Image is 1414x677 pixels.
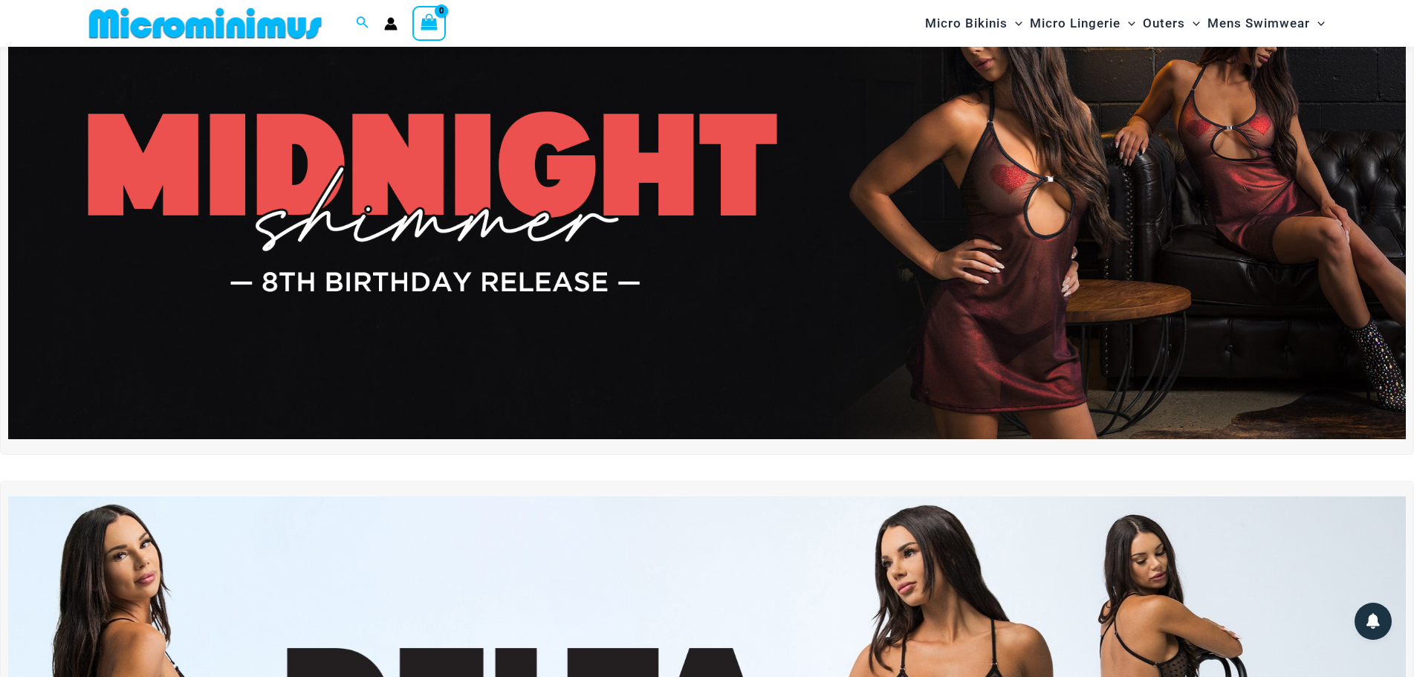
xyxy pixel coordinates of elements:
nav: Site Navigation [919,2,1332,45]
a: Micro BikinisMenu ToggleMenu Toggle [921,4,1026,42]
span: Mens Swimwear [1207,4,1310,42]
a: View Shopping Cart, empty [412,6,447,40]
span: Micro Bikinis [925,4,1008,42]
span: Outers [1143,4,1185,42]
span: Menu Toggle [1185,4,1200,42]
span: Menu Toggle [1310,4,1325,42]
a: Account icon link [384,17,398,30]
a: Search icon link [356,14,369,33]
span: Menu Toggle [1121,4,1135,42]
span: Menu Toggle [1008,4,1022,42]
span: Micro Lingerie [1030,4,1121,42]
a: Mens SwimwearMenu ToggleMenu Toggle [1204,4,1329,42]
a: OutersMenu ToggleMenu Toggle [1139,4,1204,42]
img: MM SHOP LOGO FLAT [83,7,328,40]
a: Micro LingerieMenu ToggleMenu Toggle [1026,4,1139,42]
